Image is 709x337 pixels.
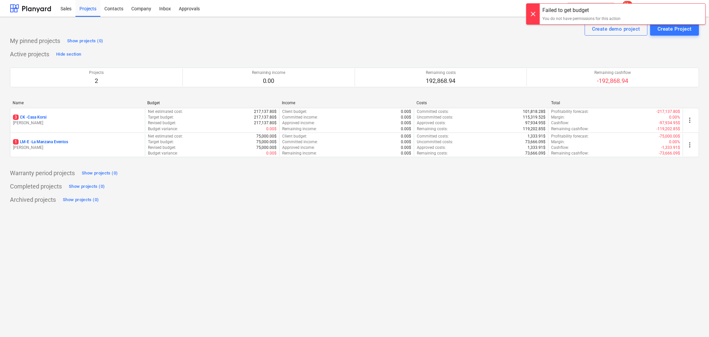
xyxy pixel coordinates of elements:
[542,16,621,22] div: You do not have permissions for this action
[252,70,286,76] p: Remaining income
[10,37,60,45] p: My pinned projects
[528,134,545,139] p: 1,333.91$
[542,6,621,14] div: Failed to get budget
[148,151,178,156] p: Budget variance :
[595,77,631,85] p: -192,868.94
[282,145,315,151] p: Approved income :
[426,70,456,76] p: Remaining costs
[656,126,680,132] p: -119,202.85$
[686,141,694,149] span: more_vert
[686,116,694,124] span: more_vert
[89,77,104,85] p: 2
[416,101,546,105] div: Costs
[67,37,103,45] div: Show projects (0)
[661,145,680,151] p: -1,333.91$
[252,77,286,85] p: 0.00
[148,120,176,126] p: Revised budget :
[256,139,277,145] p: 75,000.00$
[523,115,545,120] p: 115,319.52$
[254,120,277,126] p: 217,137.80$
[659,134,680,139] p: -75,000.00$
[551,126,589,132] p: Remaining cashflow :
[417,115,453,120] p: Uncommitted costs :
[147,101,277,105] div: Budget
[401,145,411,151] p: 0.00$
[10,196,56,204] p: Archived projects
[401,120,411,126] p: 0.00$
[89,70,104,76] p: Projects
[401,134,411,139] p: 0.00$
[148,145,176,151] p: Revised budget :
[65,36,105,46] button: Show projects (0)
[13,139,142,151] div: 1LM-E -La Manzana Eventos[PERSON_NAME]
[266,151,277,156] p: 0.00$
[282,115,318,120] p: Committed income :
[13,139,19,145] span: 1
[525,139,545,145] p: 73,666.09$
[656,109,680,115] p: -217,137.80$
[63,196,99,204] div: Show projects (0)
[657,25,692,33] div: Create Project
[525,151,545,156] p: 73,666.09$
[254,115,277,120] p: 217,137.80$
[551,145,569,151] p: Cashflow :
[148,109,183,115] p: Net estimated cost :
[525,120,545,126] p: 97,934.95$
[595,70,631,76] p: Remaining cashflow
[401,109,411,115] p: 0.00$
[401,115,411,120] p: 0.00$
[82,169,118,177] div: Show projects (0)
[551,115,565,120] p: Margin :
[426,77,456,85] p: 192,868.94
[61,194,100,205] button: Show projects (0)
[282,151,317,156] p: Remaining income :
[148,115,174,120] p: Target budget :
[551,120,569,126] p: Cashflow :
[256,134,277,139] p: 75,000.00$
[523,109,545,115] p: 101,818.28$
[401,151,411,156] p: 0.00$
[148,139,174,145] p: Target budget :
[256,145,277,151] p: 75,000.00$
[10,182,62,190] p: Completed projects
[417,120,446,126] p: Approved costs :
[528,145,545,151] p: 1,333.91$
[13,101,142,105] div: Name
[282,134,307,139] p: Client budget :
[67,181,106,192] button: Show projects (0)
[523,126,545,132] p: 119,202.85$
[13,120,142,126] p: [PERSON_NAME]
[669,115,680,120] p: 0.00%
[13,139,68,145] p: LM-E - La Manzana Eventos
[254,109,277,115] p: 217,137.80$
[551,151,589,156] p: Remaining cashflow :
[13,115,142,126] div: 3CK -Casa Korsi[PERSON_NAME]
[592,25,640,33] div: Create demo project
[650,22,699,36] button: Create Project
[676,305,709,337] iframe: Chat Widget
[417,109,449,115] p: Committed costs :
[417,151,448,156] p: Remaining costs :
[401,139,411,145] p: 0.00$
[417,145,446,151] p: Approved costs :
[10,169,75,177] p: Warranty period projects
[13,115,19,120] span: 3
[551,134,589,139] p: Profitability forecast :
[659,120,680,126] p: -97,934.95$
[417,139,453,145] p: Uncommitted costs :
[266,126,277,132] p: 0.00$
[551,139,565,145] p: Margin :
[69,183,105,190] div: Show projects (0)
[551,101,680,105] div: Total
[10,50,49,58] p: Active projects
[282,120,315,126] p: Approved income :
[551,109,589,115] p: Profitability forecast :
[55,49,83,60] button: Hide section
[669,139,680,145] p: 0.00%
[401,126,411,132] p: 0.00$
[148,134,183,139] p: Net estimated cost :
[417,126,448,132] p: Remaining costs :
[417,134,449,139] p: Committed costs :
[659,151,680,156] p: -73,666.09$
